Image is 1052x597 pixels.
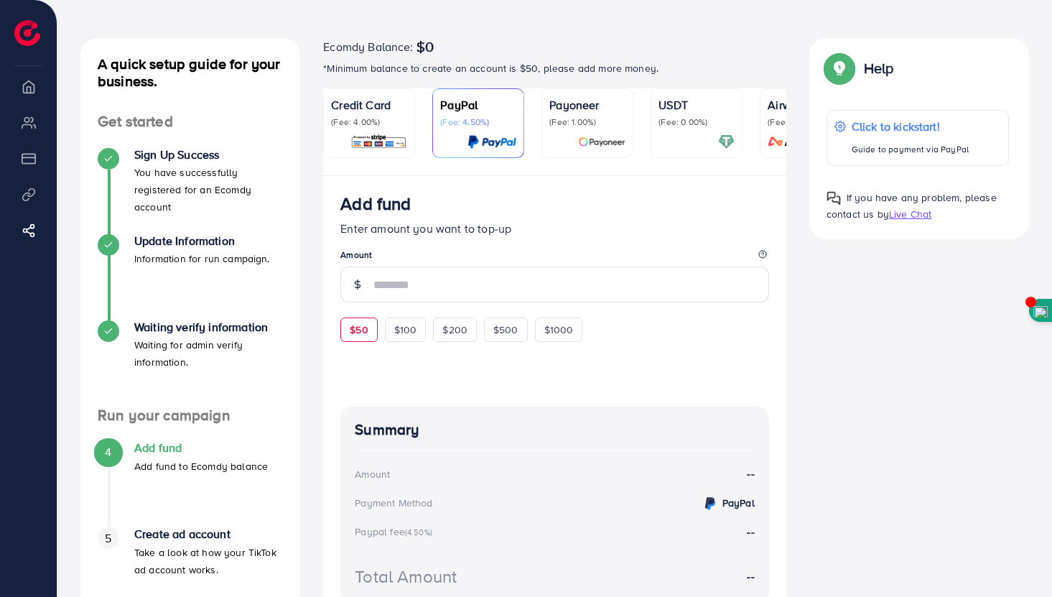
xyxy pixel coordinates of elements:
[134,164,283,216] p: You have successfully registered for an Ecomdy account
[549,96,625,114] p: Payoneer
[355,564,457,589] div: Total Amount
[80,407,300,425] h4: Run your campaign
[340,193,411,214] h3: Add fund
[827,191,841,205] img: Popup guide
[105,444,111,461] span: 4
[747,466,754,482] strong: --
[747,524,754,540] strong: --
[80,320,300,407] li: Waiting verify information
[80,441,300,527] li: Add fund
[134,320,283,334] h4: Waiting verify information
[747,568,754,585] strong: --
[340,249,769,267] legend: Amount
[852,141,969,158] p: Guide to payment via PayPal
[134,148,283,162] h4: Sign Up Success
[331,96,407,114] p: Credit Card
[355,524,437,539] div: Paypal fee
[350,134,407,150] img: card
[134,250,270,267] p: Information for run campaign.
[80,148,300,234] li: Sign Up Success
[864,60,894,77] p: Help
[852,118,969,135] p: Click to kickstart!
[544,323,574,337] span: $1000
[134,234,270,248] h4: Update Information
[80,234,300,320] li: Update Information
[323,38,413,55] span: Ecomdy Balance:
[827,190,997,221] span: If you have any problem, please contact us by
[394,323,417,337] span: $100
[80,113,300,131] h4: Get started
[658,96,735,114] p: USDT
[134,527,283,541] h4: Create ad account
[889,207,931,221] span: Live Chat
[416,38,434,55] span: $0
[722,496,755,510] strong: PayPal
[827,55,852,81] img: Popup guide
[763,134,844,150] img: card
[442,323,467,337] span: $200
[658,116,735,128] p: (Fee: 0.00%)
[440,96,516,114] p: PayPal
[768,116,844,128] p: (Fee: 0.00%)
[467,134,516,150] img: card
[405,527,432,538] small: (4.50%)
[80,55,300,90] h4: A quick setup guide for your business.
[355,467,390,481] div: Amount
[578,134,625,150] img: card
[340,220,769,237] p: Enter amount you want to top-up
[702,495,719,512] img: credit
[718,134,735,150] img: card
[14,20,40,46] img: logo
[134,441,268,455] h4: Add fund
[331,116,407,128] p: (Fee: 4.00%)
[768,96,844,114] p: Airwallex
[493,323,518,337] span: $500
[323,60,786,77] p: *Minimum balance to create an account is $50, please add more money.
[355,421,755,439] h4: Summary
[134,336,283,371] p: Waiting for admin verify information.
[549,116,625,128] p: (Fee: 1.00%)
[991,532,1041,586] iframe: Chat
[350,323,368,337] span: $50
[134,544,283,578] p: Take a look at how your TikTok ad account works.
[105,530,111,547] span: 5
[355,496,432,510] div: Payment Method
[134,458,268,475] p: Add fund to Ecomdy balance
[440,116,516,128] p: (Fee: 4.50%)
